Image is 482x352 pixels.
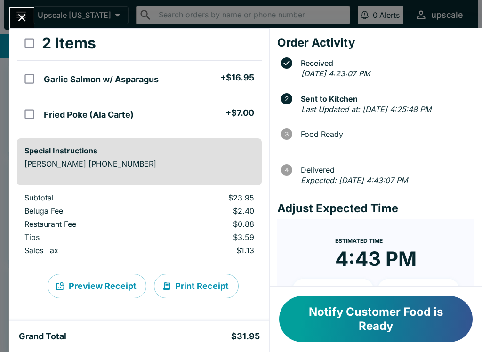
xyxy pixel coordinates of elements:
span: Delivered [296,166,474,174]
h4: Adjust Expected Time [277,201,474,216]
h5: $31.95 [231,331,260,342]
text: 2 [285,95,289,103]
p: Sales Tax [24,246,146,255]
h5: + $16.95 [220,72,254,83]
p: [PERSON_NAME] [PHONE_NUMBER] [24,159,254,168]
p: Tips [24,232,146,242]
span: Received [296,59,474,67]
span: Sent to Kitchen [296,95,474,103]
h4: Order Activity [277,36,474,50]
span: Food Ready [296,130,474,138]
h5: Fried Poke (Ala Carte) [44,109,134,120]
button: + 20 [378,279,459,302]
p: $0.88 [161,219,254,229]
h6: Special Instructions [24,146,254,155]
button: + 10 [292,279,374,302]
p: $2.40 [161,206,254,216]
p: Beluga Fee [24,206,146,216]
p: $3.59 [161,232,254,242]
p: $1.13 [161,246,254,255]
h3: 2 Items [42,34,96,53]
p: $23.95 [161,193,254,202]
em: [DATE] 4:23:07 PM [301,69,370,78]
em: Expected: [DATE] 4:43:07 PM [301,176,408,185]
em: Last Updated at: [DATE] 4:25:48 PM [301,104,431,114]
h5: Grand Total [19,331,66,342]
time: 4:43 PM [335,247,417,271]
text: 4 [284,166,289,174]
text: 3 [285,130,289,138]
p: Subtotal [24,193,146,202]
button: Close [10,8,34,28]
button: Print Receipt [154,274,239,298]
table: orders table [17,26,262,131]
p: Restaurant Fee [24,219,146,229]
span: Estimated Time [335,237,383,244]
table: orders table [17,193,262,259]
button: Notify Customer Food is Ready [279,296,473,342]
h5: Garlic Salmon w/ Asparagus [44,74,159,85]
button: Preview Receipt [48,274,146,298]
h5: + $7.00 [225,107,254,119]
